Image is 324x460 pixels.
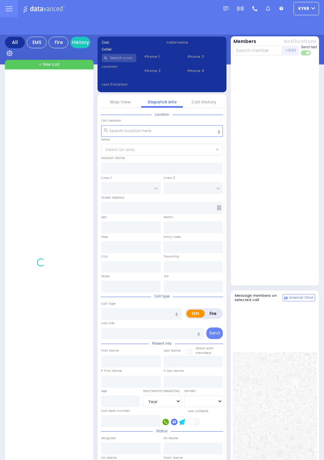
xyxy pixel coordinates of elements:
[164,455,183,460] label: From Scene
[151,112,173,117] span: Location
[101,235,108,239] label: Floor
[143,389,182,393] div: Year/Month/Week/Day
[284,297,288,300] img: comment-alt.png
[233,46,283,56] input: Search member
[101,175,112,180] label: Cross 1
[101,156,125,160] label: Location Name
[101,389,107,393] label: Age
[105,147,135,153] span: Select an area
[294,2,319,15] button: ky68
[149,341,175,346] span: Patient info
[23,5,67,13] img: Logo
[27,37,47,48] div: EMS
[101,118,121,123] label: Call Location
[101,348,119,353] label: First Name
[166,40,223,45] label: Caller name
[101,301,116,306] label: Call Type
[101,455,117,460] label: On Scene
[217,205,221,210] span: Other building occupants
[148,99,177,105] a: Dispatch info
[301,45,317,50] span: Send text
[235,293,283,302] h5: Message members on selected call
[144,68,179,74] span: Phone 2
[284,38,316,45] button: Notifications
[223,6,228,11] img: message.svg
[39,61,60,67] span: + New call
[101,321,114,326] label: Call Info
[151,294,173,299] span: Call type
[101,137,110,142] label: Areas
[70,37,90,48] a: History
[102,54,137,62] input: Search a contact
[301,50,311,56] label: Turn off text
[164,274,169,279] label: ZIP
[101,195,125,200] label: Street Address
[102,47,158,52] label: Caller:
[102,40,158,45] label: Cad:
[184,389,196,393] label: Gender
[195,346,213,350] small: Share with
[298,6,309,12] span: ky68
[283,294,315,301] button: Internal Chat
[101,408,130,413] label: Call back number
[101,274,110,279] label: State
[101,215,106,219] label: Apt
[153,429,171,434] span: Status
[289,295,313,300] span: Internal Chat
[187,54,222,59] span: Phone 3
[204,310,222,318] label: Fire
[144,54,179,59] span: Phone 1
[101,436,116,441] label: Assigned
[102,64,137,69] label: Location
[191,99,216,105] a: Call History
[233,38,256,45] button: Members
[5,37,25,48] div: All
[164,348,181,353] label: Last Name
[206,327,223,339] button: Send
[110,99,131,105] a: Map View
[186,310,205,318] label: EMS
[164,436,178,441] label: En Route
[164,175,175,180] label: Cross 2
[188,409,208,413] label: Use Callback
[101,125,223,137] input: Search location here
[164,235,181,239] label: Entry Code
[195,351,212,355] span: members
[49,37,68,48] div: Fire
[164,215,173,219] label: Room
[101,368,122,373] label: P First Name
[102,82,162,87] label: Last 3 location
[164,368,184,373] label: P Last Name
[101,254,107,259] label: City
[164,254,179,259] label: Township
[187,68,222,74] span: Phone 4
